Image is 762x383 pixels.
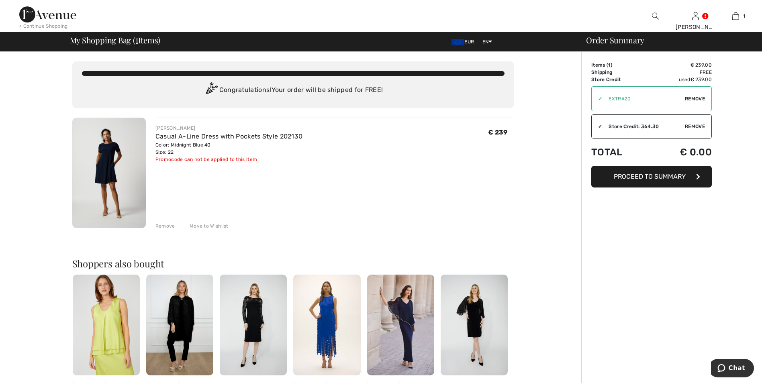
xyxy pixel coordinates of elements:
div: Remove [155,222,175,230]
div: [PERSON_NAME] [676,23,715,31]
span: 1 [743,12,745,20]
iframe: Opens a widget where you can chat to one of our agents [711,359,754,379]
td: used [650,76,712,83]
span: My Shopping Bag ( Items) [70,36,161,44]
td: Store Credit [591,76,650,83]
div: Promocode can not be applied to this item [155,156,303,163]
span: € 239.00 [690,77,712,82]
a: Sign In [692,12,699,20]
span: Remove [685,95,705,102]
img: Formal Sleeveless Bodycon Dress Style 252712 [293,275,360,375]
a: 1 [716,11,755,21]
img: Casual A-Line Dress with Pockets Style 202130 [72,118,146,228]
img: search the website [652,11,659,21]
td: Total [591,139,650,166]
img: 1ère Avenue [19,6,76,22]
img: Elegant V-Neck Maxi Dress Style 259046 [367,275,434,375]
td: Shipping [591,69,650,76]
span: EUR [451,39,477,45]
img: My Info [692,11,699,21]
td: Items ( ) [591,61,650,69]
div: Congratulations! Your order will be shipped for FREE! [82,82,505,98]
div: [PERSON_NAME] [155,124,303,132]
div: Move to Wishlist [183,222,229,230]
td: Free [650,69,712,76]
img: Formal Lace Knee-Length Dress Style 50002 [220,275,287,375]
div: < Continue Shopping [19,22,68,30]
img: My Bag [732,11,739,21]
img: Mini Shift V-Neck Dress Style 50159 [441,275,508,375]
div: ✔ [592,123,602,130]
span: Remove [685,123,705,130]
img: Feathered Elegance Long Textured Coat Style 259733 [146,275,213,375]
div: Order Summary [576,36,757,44]
img: Relaxed V-Neck Pullover Style 251250 [73,275,140,375]
span: 1 [608,62,611,68]
span: 1 [135,34,138,45]
input: Promo code [602,87,685,111]
img: Euro [451,39,464,45]
button: Proceed to Summary [591,166,712,187]
div: ✔ [592,95,602,102]
h2: Shoppers also bought [72,259,514,268]
div: Color: Midnight Blue 40 Size: 22 [155,141,303,156]
a: Casual A-Line Dress with Pockets Style 202130 [155,132,303,140]
span: € 239 [488,128,508,136]
td: € 0.00 [650,139,712,166]
img: Congratulation2.svg [203,82,219,98]
span: Proceed to Summary [614,173,686,180]
td: € 239.00 [650,61,712,69]
div: Store Credit: 364.30 [602,123,685,130]
span: EN [482,39,492,45]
